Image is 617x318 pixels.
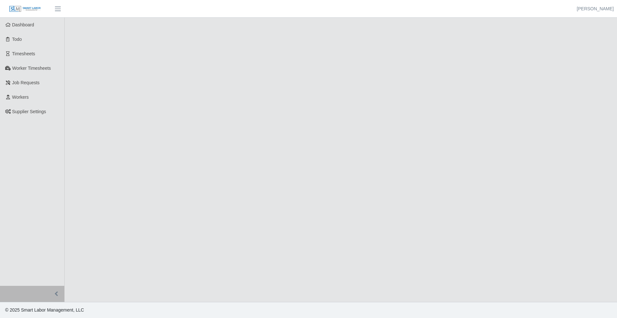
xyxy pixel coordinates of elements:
[12,37,22,42] span: Todo
[9,5,41,13] img: SLM Logo
[12,109,46,114] span: Supplier Settings
[577,5,614,12] a: [PERSON_NAME]
[12,95,29,100] span: Workers
[12,66,51,71] span: Worker Timesheets
[12,22,34,27] span: Dashboard
[12,51,35,56] span: Timesheets
[5,307,84,313] span: © 2025 Smart Labor Management, LLC
[12,80,40,85] span: Job Requests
